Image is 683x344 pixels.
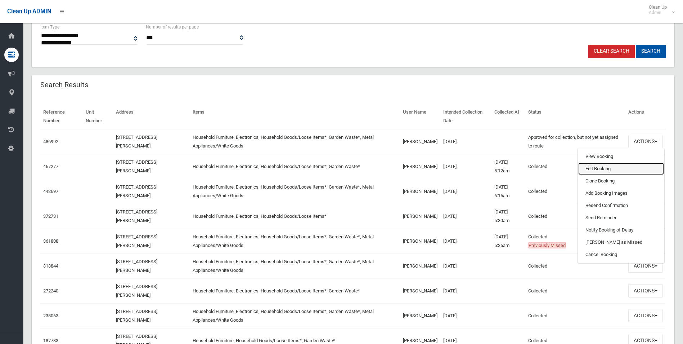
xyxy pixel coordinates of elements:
td: [DATE] [440,229,491,253]
span: Previously Missed [528,242,566,248]
th: Items [190,104,400,129]
a: Notify Booking of Delay [578,224,664,236]
a: 442697 [43,189,58,194]
a: 372731 [43,213,58,219]
a: Resend Confirmation [578,199,664,212]
a: [PERSON_NAME] as Missed [578,236,664,248]
td: Household Furniture, Electronics, Household Goods/Loose Items*, Garden Waste* [190,154,400,179]
th: Reference Number [40,104,83,129]
td: Household Furniture, Electronics, Household Goods/Loose Items*, Garden Waste*, Metal Appliances/W... [190,303,400,328]
td: [PERSON_NAME] [400,278,440,303]
a: 313844 [43,263,58,269]
td: [DATE] 5:36am [491,229,525,253]
td: Collected [525,179,625,204]
span: Clean Up ADMIN [7,8,51,15]
td: [DATE] [440,278,491,303]
a: [STREET_ADDRESS][PERSON_NAME] [116,134,157,149]
td: Household Furniture, Electronics, Household Goods/Loose Items*, Garden Waste* [190,278,400,303]
label: Number of results per page [146,23,199,31]
th: Intended Collection Date [440,104,491,129]
td: [DATE] 5:30am [491,204,525,229]
td: [DATE] [440,204,491,229]
td: Collected [525,154,625,179]
a: [STREET_ADDRESS][PERSON_NAME] [116,259,157,273]
a: Cancel Booking [578,248,664,261]
a: 486992 [43,139,58,144]
a: [STREET_ADDRESS][PERSON_NAME] [116,234,157,248]
th: Collected At [491,104,525,129]
a: View Booking [578,150,664,163]
td: Collected [525,229,625,253]
a: Clear Search [588,45,635,58]
td: [DATE] [440,253,491,278]
a: 238063 [43,313,58,318]
td: [PERSON_NAME] [400,303,440,328]
a: 467277 [43,164,58,169]
button: Actions [628,259,663,273]
small: Admin [649,10,667,15]
td: [PERSON_NAME] [400,253,440,278]
a: Add Booking Images [578,187,664,199]
a: [STREET_ADDRESS][PERSON_NAME] [116,159,157,173]
th: Status [525,104,625,129]
td: Household Furniture, Electronics, Household Goods/Loose Items*, Garden Waste*, Metal Appliances/W... [190,253,400,278]
button: Actions [628,309,663,322]
button: Actions [628,284,663,297]
td: [DATE] [440,154,491,179]
button: Actions [628,135,663,148]
td: [PERSON_NAME] [400,129,440,154]
td: Household Furniture, Electronics, Household Goods/Loose Items*, Garden Waste*, Metal Appliances/W... [190,129,400,154]
header: Search Results [32,78,97,92]
td: [PERSON_NAME] [400,229,440,253]
td: Approved for collection, but not yet assigned to route [525,129,625,154]
a: 361808 [43,238,58,244]
th: Actions [625,104,666,129]
td: Household Furniture, Electronics, Household Goods/Loose Items*, Garden Waste*, Metal Appliances/W... [190,229,400,253]
td: [PERSON_NAME] [400,179,440,204]
td: [DATE] [440,303,491,328]
a: [STREET_ADDRESS][PERSON_NAME] [116,209,157,223]
th: Unit Number [83,104,113,129]
a: [STREET_ADDRESS][PERSON_NAME] [116,184,157,198]
td: Collected [525,253,625,278]
td: Collected [525,303,625,328]
a: Clone Booking [578,175,664,187]
a: 187733 [43,338,58,343]
a: 272240 [43,288,58,294]
a: Send Reminder [578,212,664,224]
a: [STREET_ADDRESS][PERSON_NAME] [116,284,157,298]
td: Collected [525,278,625,303]
a: Edit Booking [578,163,664,175]
button: Search [636,45,666,58]
td: Household Furniture, Electronics, Household Goods/Loose Items* [190,204,400,229]
th: User Name [400,104,440,129]
th: Address [113,104,190,129]
label: Item Type [40,23,59,31]
td: Collected [525,204,625,229]
a: [STREET_ADDRESS][PERSON_NAME] [116,309,157,323]
td: [PERSON_NAME] [400,154,440,179]
td: Household Furniture, Electronics, Household Goods/Loose Items*, Garden Waste*, Metal Appliances/W... [190,179,400,204]
td: [DATE] 6:15am [491,179,525,204]
span: Clean Up [645,4,674,15]
td: [PERSON_NAME] [400,204,440,229]
td: [DATE] [440,129,491,154]
td: [DATE] [440,179,491,204]
td: [DATE] 5:12am [491,154,525,179]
